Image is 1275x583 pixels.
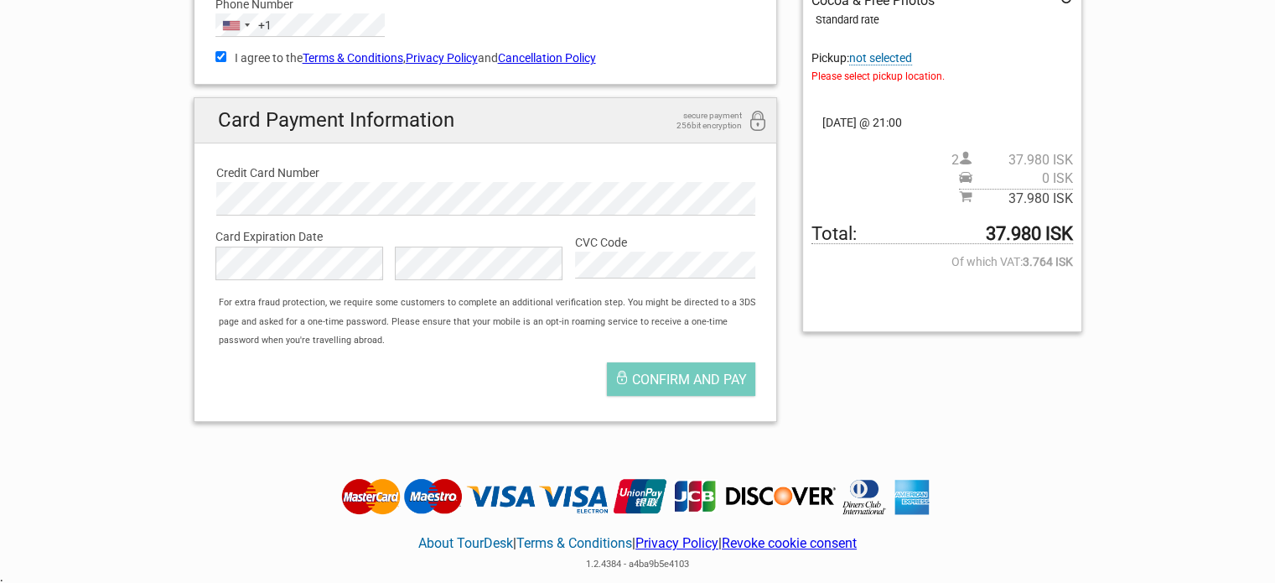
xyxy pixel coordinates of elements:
h2: Card Payment Information [194,98,777,143]
a: Cancellation Policy [498,51,596,65]
label: Credit Card Number [216,164,755,182]
span: 37.980 ISK [972,151,1073,169]
i: 256bit encryption [748,111,768,133]
strong: 37.980 ISK [986,225,1073,243]
a: Terms & Conditions [303,51,403,65]
div: | | | [337,516,938,574]
a: Revoke cookie consent [722,535,857,551]
a: Privacy Policy [635,535,718,551]
div: +1 [258,16,272,34]
span: [DATE] @ 21:00 [811,113,1072,132]
a: About TourDesk [418,535,513,551]
span: 37.980 ISK [972,190,1073,208]
span: Change pickup place [849,51,912,65]
button: Selected country [216,14,272,36]
div: For extra fraud protection, we require some customers to complete an additional verification step... [210,294,776,350]
img: Tourdesk accepts [337,477,938,516]
span: secure payment 256bit encryption [658,111,742,131]
label: Card Expiration Date [215,227,756,246]
span: Of which VAT: [811,252,1072,271]
a: Privacy Policy [406,51,478,65]
strong: 3.764 ISK [1023,252,1073,271]
label: CVC Code [575,233,755,252]
p: We're away right now. Please check back later! [23,29,189,43]
span: Pickup price [959,169,1073,188]
span: Pickup: [811,51,1072,86]
span: Subtotal [959,189,1073,208]
button: Confirm and pay [607,362,755,396]
button: Open LiveChat chat widget [193,26,213,46]
span: Confirm and pay [632,372,747,388]
div: Standard rate [816,11,1072,29]
span: Total to be paid [811,225,1072,244]
label: I agree to the , and [215,49,756,67]
span: 2 person(s) [951,151,1073,169]
span: 0 ISK [972,169,1073,188]
span: 1.2.4384 - a4ba9b5e4103 [586,559,689,570]
a: Terms & Conditions [516,535,632,551]
span: Please select pickup location. [811,67,1072,86]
